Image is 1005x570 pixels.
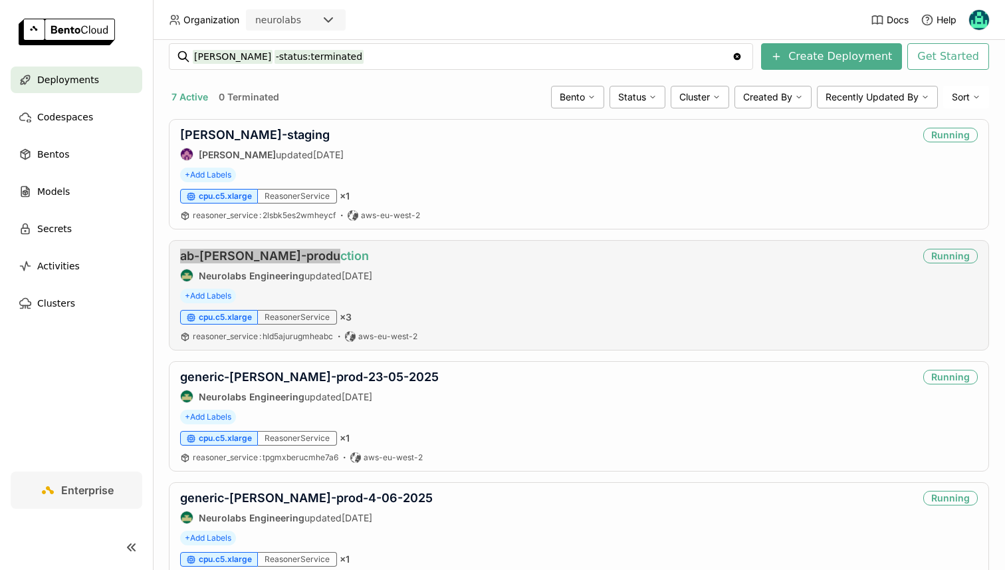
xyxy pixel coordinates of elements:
span: × 1 [340,432,350,444]
a: Enterprise [11,472,142,509]
a: reasoner_service:tpgmxberucmhe7a6 [193,452,338,463]
span: [DATE] [313,149,344,160]
span: +Add Labels [180,531,236,545]
a: [PERSON_NAME]-staging [180,128,330,142]
span: reasoner_service hld5ajurugmheabc [193,331,333,341]
span: cpu.c5.xlarge [199,554,252,565]
span: aws-eu-west-2 [361,210,420,221]
span: Sort [952,91,970,103]
div: Running [923,249,978,263]
span: [DATE] [342,391,372,402]
span: [DATE] [342,512,372,523]
span: cpu.c5.xlarge [199,312,252,323]
div: ReasonerService [258,310,337,325]
span: Codespaces [37,109,93,125]
span: Bento [560,91,585,103]
div: updated [180,390,439,403]
div: Cluster [671,86,729,108]
a: ab-[PERSON_NAME]-production [180,249,369,263]
div: ReasonerService [258,189,337,204]
div: updated [180,269,372,282]
img: Neurolabs Engineering [181,511,193,523]
a: Codespaces [11,104,142,130]
img: Neurolabs Engineering [181,269,193,281]
span: Activities [37,258,80,274]
div: Status [610,86,665,108]
a: reasoner_service:hld5ajurugmheabc [193,331,333,342]
span: Clusters [37,295,75,311]
div: updated [180,511,433,524]
button: 0 Terminated [216,88,282,106]
span: Organization [183,14,239,26]
div: ReasonerService [258,552,337,567]
input: Search [193,46,732,67]
button: Get Started [907,43,989,70]
a: reasoner_service:2lsbk5es2wmheycf [193,210,336,221]
span: Secrets [37,221,72,237]
span: × 3 [340,311,352,323]
span: Models [37,184,70,200]
button: Create Deployment [761,43,902,70]
span: aws-eu-west-2 [358,331,417,342]
span: +Add Labels [180,168,236,182]
span: Docs [887,14,909,26]
span: Deployments [37,72,99,88]
a: Activities [11,253,142,279]
span: +Add Labels [180,289,236,303]
span: aws-eu-west-2 [364,452,423,463]
a: Models [11,178,142,205]
span: cpu.c5.xlarge [199,433,252,444]
a: Secrets [11,215,142,242]
span: cpu.c5.xlarge [199,191,252,202]
span: Enterprise [61,484,114,497]
span: Created By [743,91,792,103]
div: updated [180,148,344,161]
div: neurolabs [255,13,301,27]
span: : [259,210,261,220]
span: reasoner_service 2lsbk5es2wmheycf [193,210,336,220]
strong: Neurolabs Engineering [199,391,304,402]
div: Running [923,128,978,142]
strong: Neurolabs Engineering [199,512,304,523]
span: Cluster [679,91,710,103]
span: : [259,331,261,341]
svg: Clear value [732,51,742,62]
strong: [PERSON_NAME] [199,149,276,160]
img: Calin Cojocaru [969,10,989,30]
span: Bentos [37,146,69,162]
span: Recently Updated By [826,91,919,103]
button: 7 Active [169,88,211,106]
div: Running [923,370,978,384]
a: generic-[PERSON_NAME]-prod-23-05-2025 [180,370,439,384]
div: Recently Updated By [817,86,938,108]
a: generic-[PERSON_NAME]-prod-4-06-2025 [180,491,433,505]
div: Created By [734,86,812,108]
span: reasoner_service tpgmxberucmhe7a6 [193,452,338,462]
div: Sort [943,86,989,108]
img: Mathew Robinson [181,148,193,160]
div: ReasonerService [258,431,337,446]
img: logo [19,19,115,45]
a: Bentos [11,141,142,168]
a: Clusters [11,290,142,317]
a: Docs [871,13,909,27]
a: Deployments [11,67,142,93]
span: × 1 [340,553,350,565]
div: Help [921,13,956,27]
span: : [259,452,261,462]
div: Bento [551,86,604,108]
span: Help [937,14,956,26]
div: Running [923,491,978,505]
span: [DATE] [342,270,372,281]
span: Status [618,91,646,103]
strong: Neurolabs Engineering [199,270,304,281]
input: Selected neurolabs. [302,14,304,27]
img: Neurolabs Engineering [181,390,193,402]
span: × 1 [340,190,350,202]
span: +Add Labels [180,410,236,424]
